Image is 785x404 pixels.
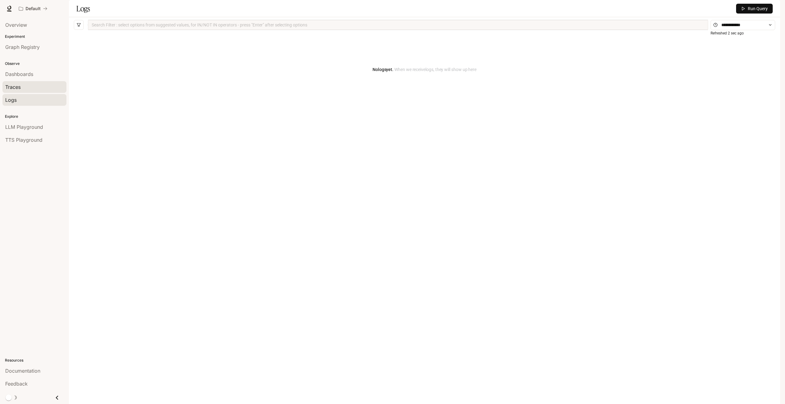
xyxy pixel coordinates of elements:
button: filter [74,20,84,30]
span: Run Query [748,5,768,12]
article: Refreshed 2 sec ago [711,30,744,36]
span: When we receive logs , they will show up here [393,67,476,72]
p: Default [26,6,41,11]
span: filter [77,23,81,27]
article: No logs yet. [373,66,476,73]
h1: Logs [76,2,90,15]
button: Run Query [736,4,773,14]
button: All workspaces [16,2,50,15]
